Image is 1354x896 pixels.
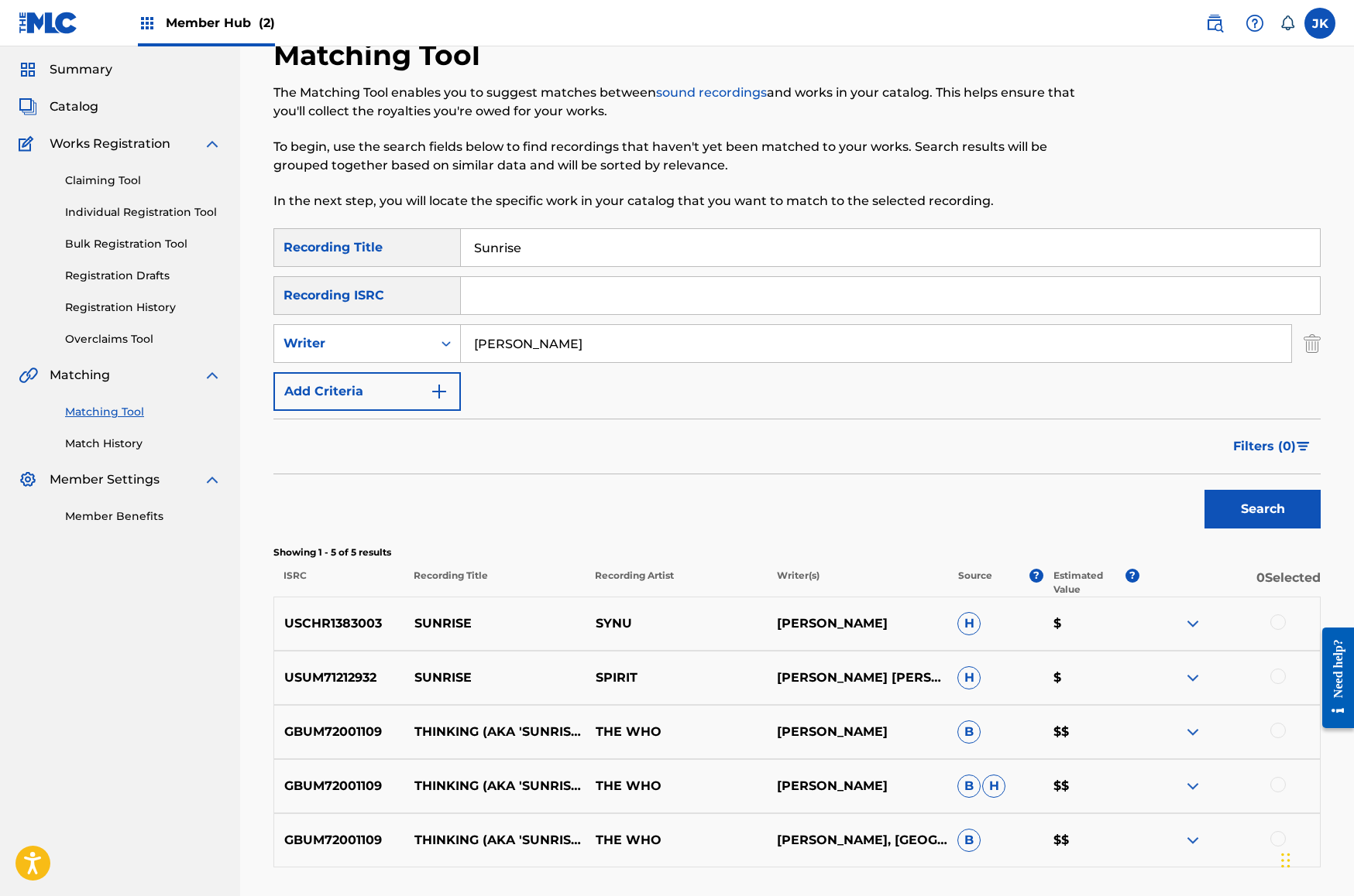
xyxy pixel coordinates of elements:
[404,723,586,741] p: THINKING (AKA 'SUNRISE')
[19,135,39,153] img: Works Registration
[19,60,112,79] a: SummarySummary
[404,777,586,795] p: THINKING (AKA 'SUNRISE') (VERSION 2 / [PERSON_NAME] DEMO)
[50,366,110,385] span: Matching
[1297,442,1310,451] img: filter
[1199,8,1230,39] a: Public Search
[50,470,160,489] span: Member Settings
[284,334,423,353] div: Writer
[50,60,112,79] span: Summary
[1184,614,1202,633] img: expand
[273,228,1321,536] form: Search Form
[1246,14,1264,32] img: help
[766,777,947,795] p: [PERSON_NAME]
[273,372,461,411] button: Add Criteria
[65,204,222,221] a: Individual Registration Tool
[1139,569,1321,597] p: 0 Selected
[656,85,767,100] a: sound recordings
[1304,324,1321,363] img: Delete Criterion
[273,138,1080,175] p: To begin, use the search fields below to find recordings that haven't yet been matched to your wo...
[404,831,586,850] p: THINKING (AKA 'SUNRISE') - VERSION 2 / [PERSON_NAME] DEMO
[50,135,170,153] span: Works Registration
[65,268,222,284] a: Registration Drafts
[958,569,992,597] p: Source
[1043,614,1139,633] p: $
[1184,723,1202,741] img: expand
[19,97,98,116] a: CatalogCatalog
[404,614,586,633] p: SUNRISE
[766,614,947,633] p: [PERSON_NAME]
[1224,427,1321,466] button: Filters (0)
[65,508,222,525] a: Member Benefits
[1043,777,1139,795] p: $$
[766,723,947,741] p: [PERSON_NAME]
[585,669,766,687] p: SPIRIT
[1277,822,1354,896] iframe: Chat Widget
[1311,614,1354,742] iframe: Resource Center
[259,15,275,30] span: (2)
[65,173,222,189] a: Claiming Tool
[1304,8,1335,39] div: User Menu
[19,470,37,489] img: Member Settings
[1043,831,1139,850] p: $$
[982,775,1005,798] span: H
[203,366,222,385] img: expand
[1239,8,1270,39] div: Help
[138,14,156,32] img: Top Rightsholders
[274,777,404,795] p: GBUM72001109
[65,331,222,347] a: Overclaims Tool
[274,614,404,633] p: USCHR1383003
[585,831,766,850] p: THE WHO
[957,775,981,798] span: B
[65,299,222,316] a: Registration History
[1184,777,1202,795] img: expand
[1280,15,1295,31] div: Notifications
[65,236,222,252] a: Bulk Registration Tool
[19,97,37,116] img: Catalog
[274,669,404,687] p: USUM71212932
[404,569,585,597] p: Recording Title
[273,545,1321,559] p: Showing 1 - 5 of 5 results
[585,614,766,633] p: SYNU
[766,569,947,597] p: Writer(s)
[957,829,981,852] span: B
[766,669,947,687] p: [PERSON_NAME] [PERSON_NAME][US_STATE] [PERSON_NAME]
[1043,669,1139,687] p: $
[1205,14,1224,32] img: search
[19,366,38,385] img: Matching
[273,38,488,73] h2: Matching Tool
[957,666,981,689] span: H
[65,436,222,452] a: Match History
[766,831,947,850] p: [PERSON_NAME], [GEOGRAPHIC_DATA], [GEOGRAPHIC_DATA]
[274,831,404,850] p: GBUM72001109
[585,777,766,795] p: THE WHO
[1233,437,1296,456] span: Filters ( 0 )
[1205,490,1321,528] button: Search
[1053,569,1125,597] p: Estimated Value
[585,723,766,741] p: THE WHO
[273,84,1080,121] p: The Matching Tool enables you to suggest matches between and works in your catalog. This helps en...
[50,97,98,116] span: Catalog
[957,720,981,744] span: B
[203,135,222,153] img: expand
[585,569,766,597] p: Recording Artist
[404,669,586,687] p: SUNRISE
[166,14,275,32] span: Member Hub
[1029,569,1043,583] span: ?
[203,470,222,489] img: expand
[65,404,222,420] a: Matching Tool
[430,382,448,401] img: 9d2ae6d4665cec9f34b9.svg
[1125,569,1139,583] span: ?
[1184,831,1202,850] img: expand
[273,569,404,597] p: ISRC
[19,12,78,34] img: MLC Logo
[273,192,1080,210] p: In the next step, you will locate the specific work in your catalog that you want to match to the...
[1184,669,1202,687] img: expand
[1281,837,1290,884] div: Drag
[19,60,37,79] img: Summary
[957,612,981,635] span: H
[1043,723,1139,741] p: $$
[274,723,404,741] p: GBUM72001109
